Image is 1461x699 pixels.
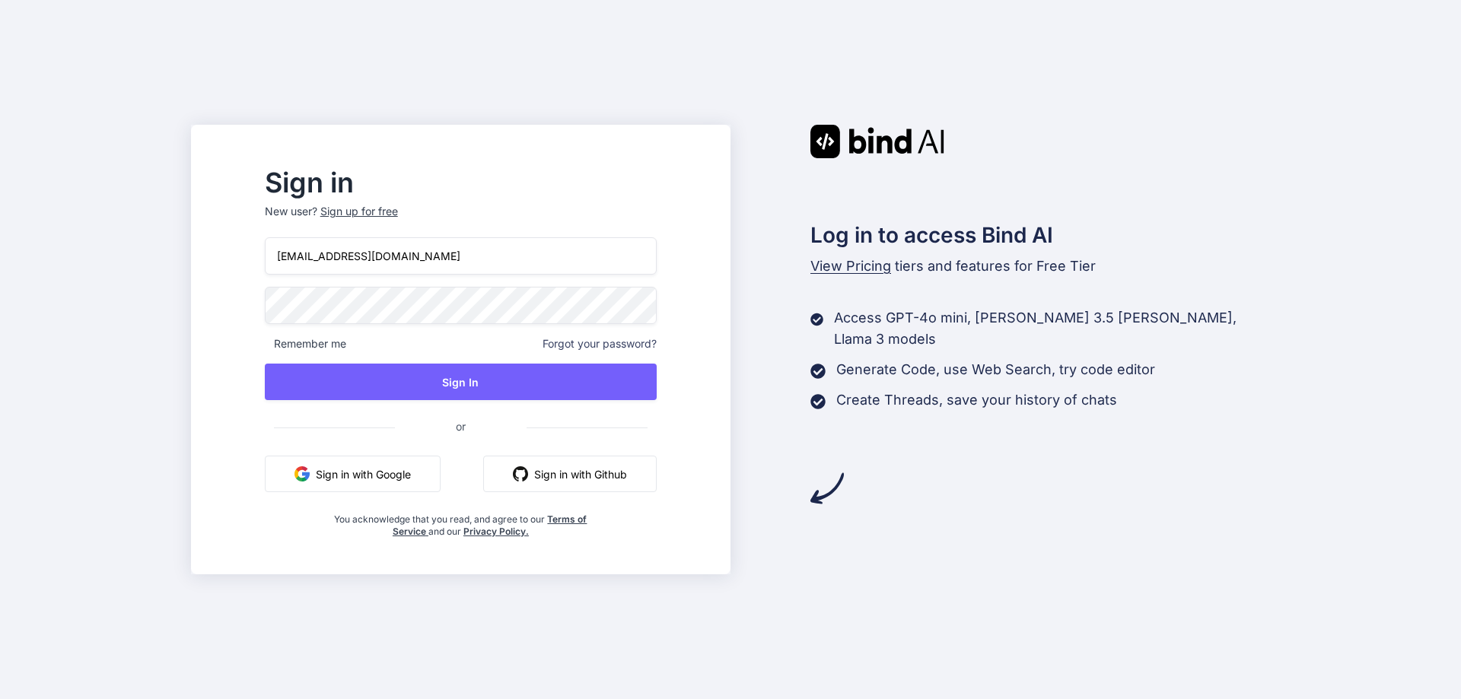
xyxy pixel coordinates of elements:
p: New user? [265,204,657,237]
p: Access GPT-4o mini, [PERSON_NAME] 3.5 [PERSON_NAME], Llama 3 models [834,307,1270,350]
img: google [294,466,310,481]
img: arrow [810,472,844,505]
p: tiers and features for Free Tier [810,256,1270,277]
span: or [395,408,527,445]
input: Login or Email [265,237,657,275]
div: Sign up for free [320,204,398,219]
img: Bind AI logo [810,125,944,158]
a: Terms of Service [393,513,587,537]
h2: Sign in [265,170,657,195]
button: Sign in with Github [483,456,657,492]
a: Privacy Policy. [463,526,529,537]
span: Forgot your password? [543,336,657,351]
button: Sign in with Google [265,456,441,492]
img: github [513,466,528,481]
span: Remember me [265,336,346,351]
p: Generate Code, use Web Search, try code editor [836,359,1155,380]
p: Create Threads, save your history of chats [836,389,1117,411]
button: Sign In [265,364,657,400]
span: View Pricing [810,258,891,274]
div: You acknowledge that you read, and agree to our and our [330,504,592,538]
h2: Log in to access Bind AI [810,219,1270,251]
